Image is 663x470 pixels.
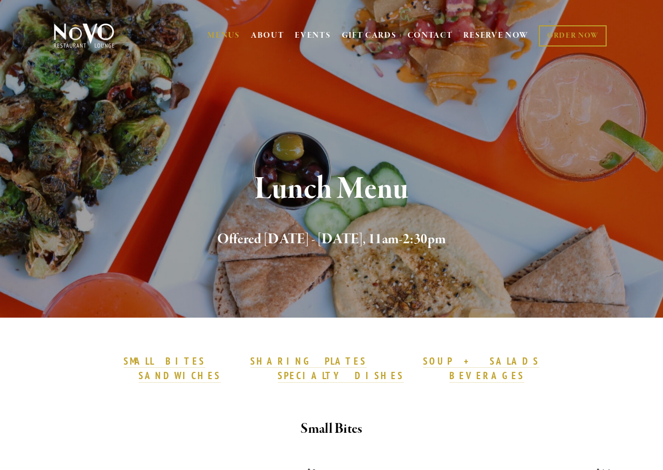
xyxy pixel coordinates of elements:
[139,369,221,382] strong: SANDWICHES
[124,355,205,367] strong: SMALL BITES
[69,229,595,250] h2: Offered [DATE] - [DATE], 11am-2:30pm
[449,369,525,383] a: BEVERAGES
[423,355,539,368] a: SOUP + SALADS
[300,420,362,438] strong: Small Bites
[278,369,404,383] a: SPECIALTY DISHES
[250,355,366,367] strong: SHARING PLATES
[69,173,595,206] h1: Lunch Menu
[539,25,607,46] a: ORDER NOW
[408,26,453,45] a: CONTACT
[278,369,404,382] strong: SPECIALTY DISHES
[139,369,221,383] a: SANDWICHES
[423,355,539,367] strong: SOUP + SALADS
[251,30,284,41] a: ABOUT
[295,30,330,41] a: EVENTS
[449,369,525,382] strong: BEVERAGES
[124,355,205,368] a: SMALL BITES
[342,26,397,45] a: GIFT CARDS
[207,30,240,41] a: MENUS
[250,355,366,368] a: SHARING PLATES
[463,26,529,45] a: RESERVE NOW
[52,23,116,49] img: Novo Restaurant &amp; Lounge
